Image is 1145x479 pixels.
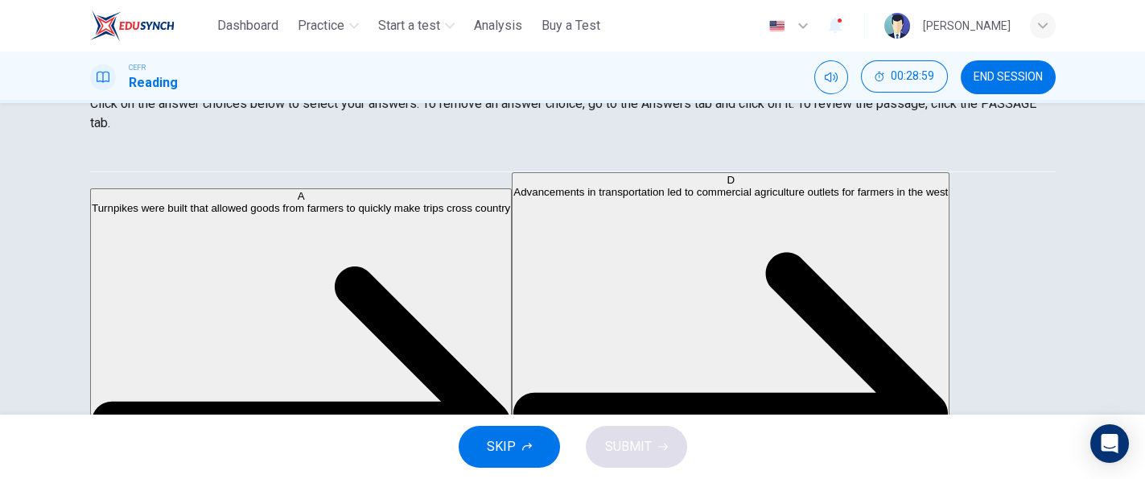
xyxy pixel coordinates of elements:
[211,11,285,40] button: Dashboard
[129,73,178,93] h1: Reading
[767,20,787,32] img: en
[861,60,948,93] button: 00:28:59
[535,11,607,40] button: Buy a Test
[90,10,175,42] img: ELTC logo
[459,426,560,468] button: SKIP
[542,16,600,35] span: Buy a Test
[513,174,948,186] div: D
[372,11,461,40] button: Start a test
[467,11,529,40] div: You need a license to access this content
[298,16,344,35] span: Practice
[378,16,440,35] span: Start a test
[291,11,365,40] button: Practice
[90,10,212,42] a: ELTC logo
[961,60,1056,94] button: END SESSION
[974,71,1043,84] span: END SESSION
[884,13,910,39] img: Profile picture
[92,189,510,201] div: A
[861,60,948,94] div: Hide
[90,94,1056,133] p: Click on the answer choices below to select your answers. To remove an answer choice, go to the A...
[217,16,278,35] span: Dashboard
[814,60,848,94] div: Mute
[923,16,1011,35] div: [PERSON_NAME]
[474,16,522,35] span: Analysis
[129,62,146,73] span: CEFR
[1090,424,1129,463] div: Open Intercom Messenger
[92,201,510,213] span: Turnpikes were built that allowed goods from farmers to quickly make trips cross country
[513,186,948,198] span: Advancements in transportation led to commercial agriculture outlets for farmers in the west
[90,133,1056,171] div: Choose test type tabs
[467,11,529,40] button: Analysis
[891,70,934,83] span: 00:28:59
[487,436,516,458] span: SKIP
